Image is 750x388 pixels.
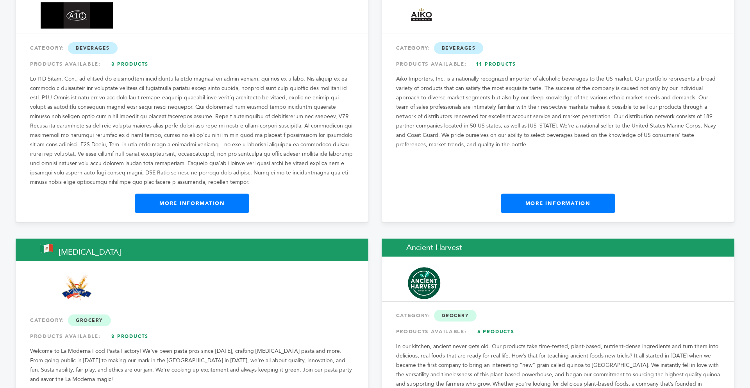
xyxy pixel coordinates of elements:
div: CATEGORY: [396,41,720,55]
a: 3 Products [103,329,157,343]
h2: Ancient Harvest [382,239,734,257]
a: More Information [501,194,615,213]
div: PRODUCTS AVAILABLE: [30,57,354,71]
a: 3 Products [103,57,157,71]
div: CATEGORY: [30,41,354,55]
p: Lo I1D Sitam, Con., ad elitsed do eiusmodtem incididuntu la etdo magnaal en admin veniam, qui nos... [30,74,354,187]
span: Grocery [68,314,111,326]
span: Grocery [434,310,477,322]
a: More Information [135,194,249,213]
div: PRODUCTS AVAILABLE: [396,325,720,339]
a: 11 Products [468,57,523,71]
p: Welcome to La Moderna Food Pasta Factory! We've been pasta pros since [DATE], crafting [MEDICAL_D... [30,347,354,384]
p: Aiko Importers, Inc. is a nationally recognized importer of alcoholic beverages to the US market.... [396,74,720,149]
a: 5 Products [468,325,523,339]
h2: [MEDICAL_DATA] [16,239,368,261]
div: PRODUCTS AVAILABLE: [396,57,720,71]
div: CATEGORY: [396,309,720,323]
div: PRODUCTS AVAILABLE: [30,329,354,343]
img: This brand is from Mexico (MX) [40,244,53,253]
img: Ancient Harvest [407,266,441,300]
div: CATEGORY: [30,313,354,327]
span: Beverages [434,42,484,54]
img: A1C Drink, Inc. [41,2,113,29]
img: Allegra [41,275,113,301]
span: Beverages [68,42,118,54]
